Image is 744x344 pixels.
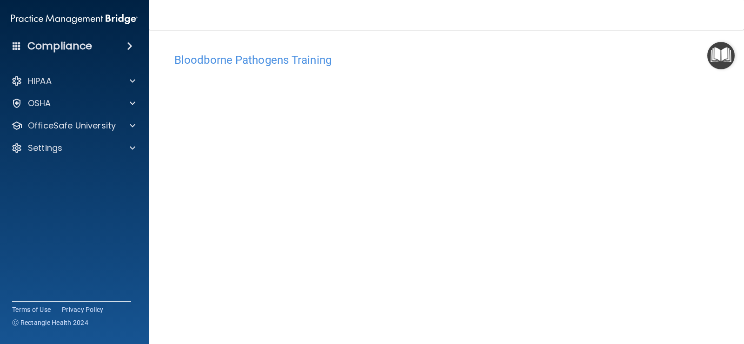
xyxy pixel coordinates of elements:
[697,280,733,316] iframe: Drift Widget Chat Controller
[12,305,51,314] a: Terms of Use
[28,142,62,154] p: Settings
[27,40,92,53] h4: Compliance
[11,120,135,131] a: OfficeSafe University
[28,75,52,87] p: HIPAA
[174,54,718,66] h4: Bloodborne Pathogens Training
[11,10,138,28] img: PMB logo
[12,318,88,327] span: Ⓒ Rectangle Health 2024
[11,75,135,87] a: HIPAA
[11,142,135,154] a: Settings
[707,42,735,69] button: Open Resource Center
[28,120,116,131] p: OfficeSafe University
[62,305,104,314] a: Privacy Policy
[11,98,135,109] a: OSHA
[28,98,51,109] p: OSHA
